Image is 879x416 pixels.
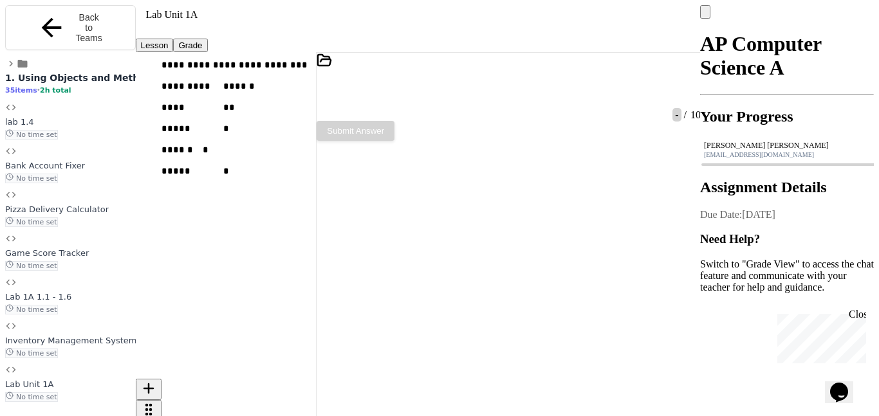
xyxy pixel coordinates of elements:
span: 35 items [5,86,37,95]
span: Lab Unit 1A [146,9,198,20]
span: No time set [5,392,58,402]
span: No time set [5,305,58,314]
h1: AP Computer Science A [700,32,874,80]
span: [DATE] [742,209,775,220]
button: Lesson [136,39,174,52]
div: [PERSON_NAME] [PERSON_NAME] [704,141,870,150]
span: Inventory Management System [5,336,136,345]
div: Chat with us now!Close [5,5,89,82]
span: 2h total [40,86,71,95]
span: lab 1.4 [5,117,34,127]
h3: Need Help? [700,232,874,246]
span: 10 [688,109,701,120]
span: Back to Teams [74,12,104,43]
button: Grade [173,39,207,52]
span: Submit Answer [327,126,384,136]
span: No time set [5,130,58,140]
span: No time set [5,261,58,271]
span: Game Score Tracker [5,248,89,258]
p: Switch to "Grade View" to access the chat feature and communicate with your teacher for help and ... [700,258,874,293]
span: Bank Account Fixer [5,161,85,170]
button: Submit Answer [317,121,394,141]
button: Back to Teams [5,5,136,50]
span: • [37,86,40,95]
span: Lab Unit 1A [5,379,53,389]
span: Lab 1A 1.1 - 1.6 [5,292,71,302]
span: Pizza Delivery Calculator [5,204,109,214]
span: 1. Using Objects and Methods [5,73,157,83]
span: - [672,108,681,122]
div: My Account [700,5,874,19]
h2: Your Progress [700,108,874,125]
iframe: chat widget [825,365,866,403]
span: No time set [5,217,58,227]
span: Due Date: [700,209,742,220]
span: No time set [5,174,58,183]
div: [EMAIL_ADDRESS][DOMAIN_NAME] [704,151,870,158]
h2: Assignment Details [700,179,874,196]
span: / [684,109,687,120]
span: No time set [5,348,58,358]
iframe: chat widget [772,309,866,363]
